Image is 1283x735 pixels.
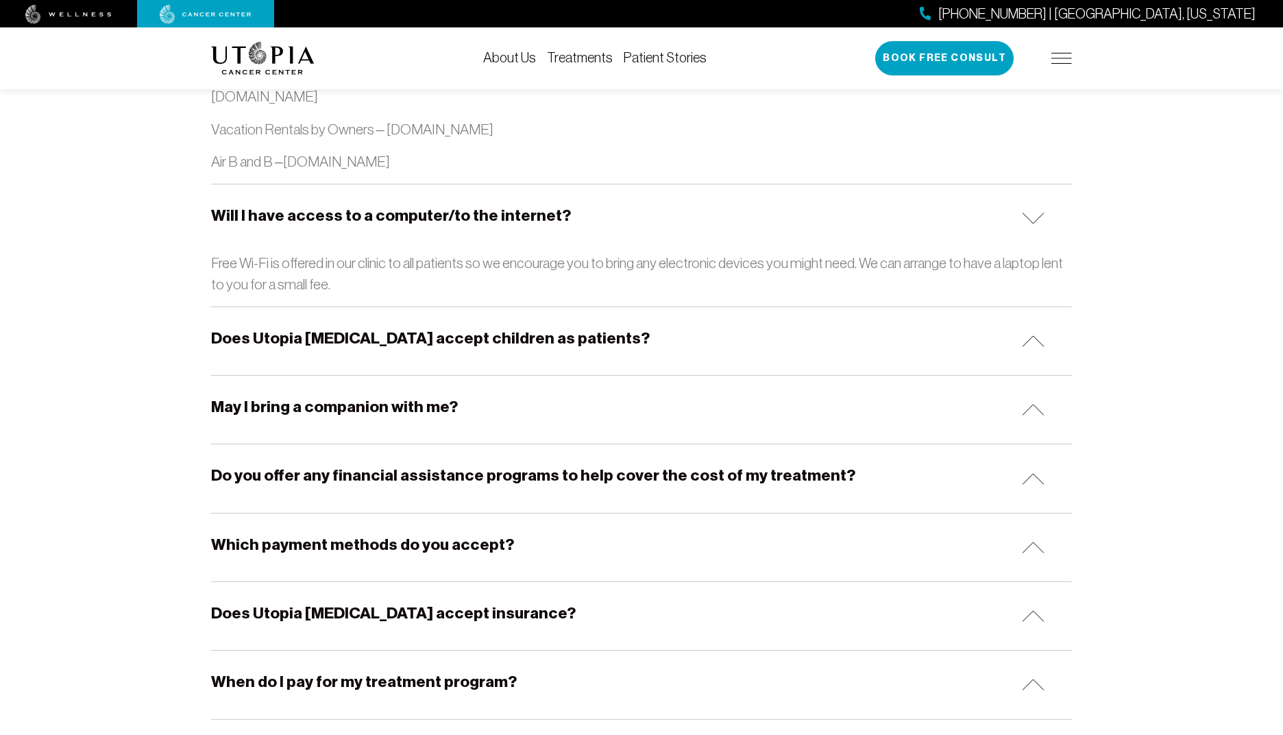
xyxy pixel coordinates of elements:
[160,5,252,24] img: cancer center
[211,465,855,486] h5: Do you offer any financial assistance programs to help cover the cost of my treatment?
[1022,542,1044,553] img: icon
[1022,473,1044,485] img: icon
[211,534,514,555] h5: Which payment methods do you accept?
[211,671,517,692] h5: When do I pay for my treatment program?
[211,328,650,349] h5: Does Utopia [MEDICAL_DATA] accept children as patients?
[283,154,390,169] a: [DOMAIN_NAME]
[211,86,1072,108] p: [DOMAIN_NAME]
[875,41,1014,75] button: Book Free Consult
[211,205,571,226] h5: Will I have access to a computer/to the internet?
[1022,404,1044,415] img: icon
[25,5,112,24] img: wellness
[1022,610,1044,622] img: icon
[624,50,707,65] a: Patient Stories
[920,4,1256,24] a: [PHONE_NUMBER] | [GEOGRAPHIC_DATA], [US_STATE]
[211,396,458,418] h5: May I bring a companion with me?
[211,603,576,624] h5: Does Utopia [MEDICAL_DATA] accept insurance?
[211,151,1072,173] p: Air B and B –
[483,50,536,65] a: About Us
[1022,679,1044,690] img: icon
[1022,335,1044,347] img: icon
[1022,213,1044,224] img: icon
[211,42,315,75] img: logo
[547,50,613,65] a: Treatments
[211,252,1072,296] p: Free Wi-Fi is offered in our clinic to all patients so we encourage you to bring any electronic d...
[211,119,1072,141] p: Vacation Rentals by Owners – [DOMAIN_NAME]
[938,4,1256,24] span: [PHONE_NUMBER] | [GEOGRAPHIC_DATA], [US_STATE]
[1051,53,1072,64] img: icon-hamburger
